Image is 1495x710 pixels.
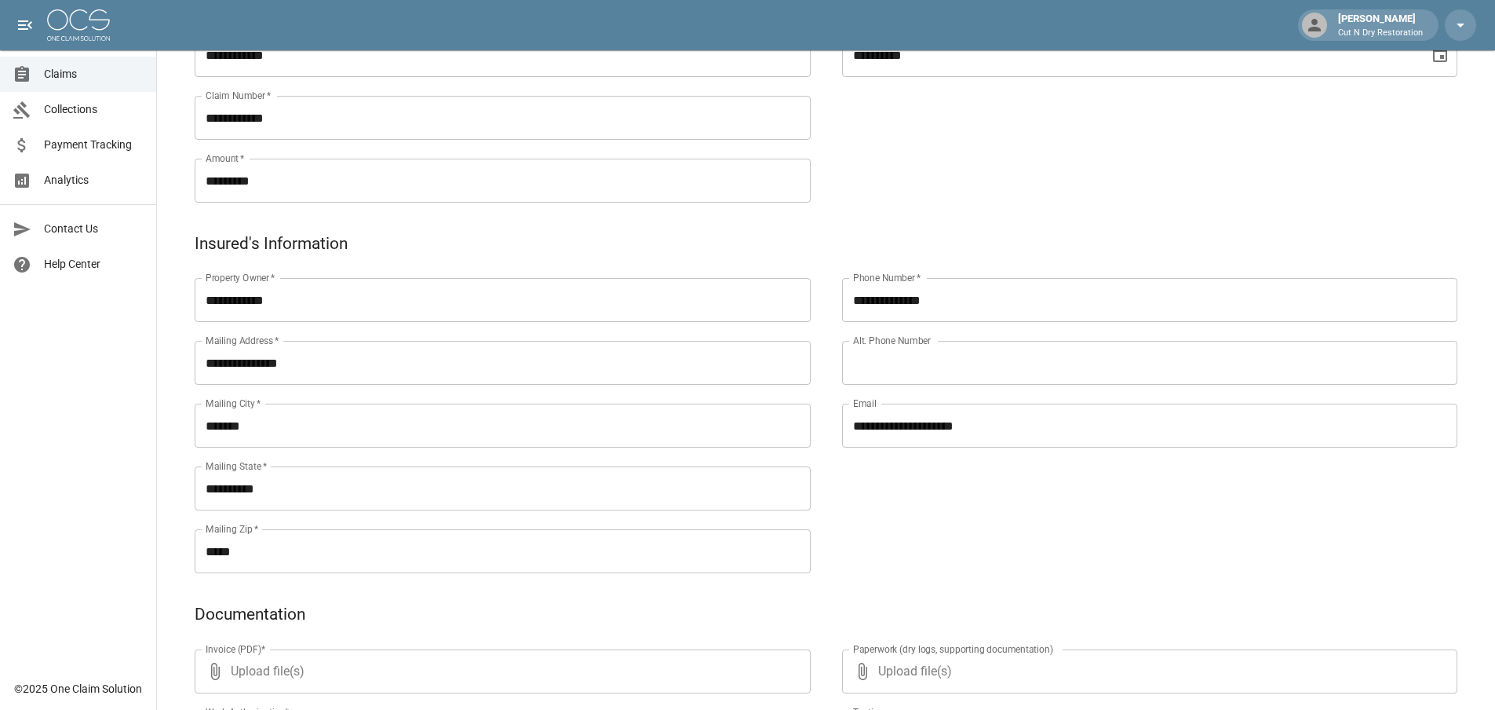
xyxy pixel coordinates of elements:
span: Claims [44,66,144,82]
label: Invoice (PDF)* [206,642,266,656]
label: Mailing Zip [206,522,259,536]
label: Email [853,397,877,410]
label: Mailing Address [206,334,279,347]
label: Amount [206,152,245,165]
div: © 2025 One Claim Solution [14,681,142,697]
img: ocs-logo-white-transparent.png [47,9,110,41]
button: Choose date, selected date is Aug 22, 2025 [1424,39,1456,71]
label: Alt. Phone Number [853,334,931,347]
button: open drawer [9,9,41,41]
label: Mailing City [206,397,261,410]
div: [PERSON_NAME] [1332,11,1429,39]
span: Upload file(s) [878,650,1416,694]
span: Upload file(s) [231,650,768,694]
span: Collections [44,101,144,118]
label: Mailing State [206,459,267,473]
span: Help Center [44,256,144,273]
label: Property Owner [206,271,275,284]
label: Claim Number [206,89,271,102]
span: Payment Tracking [44,137,144,153]
p: Cut N Dry Restoration [1338,27,1423,40]
span: Analytics [44,172,144,188]
label: Paperwork (dry logs, supporting documentation) [853,642,1053,656]
label: Phone Number [853,271,921,284]
span: Contact Us [44,221,144,237]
